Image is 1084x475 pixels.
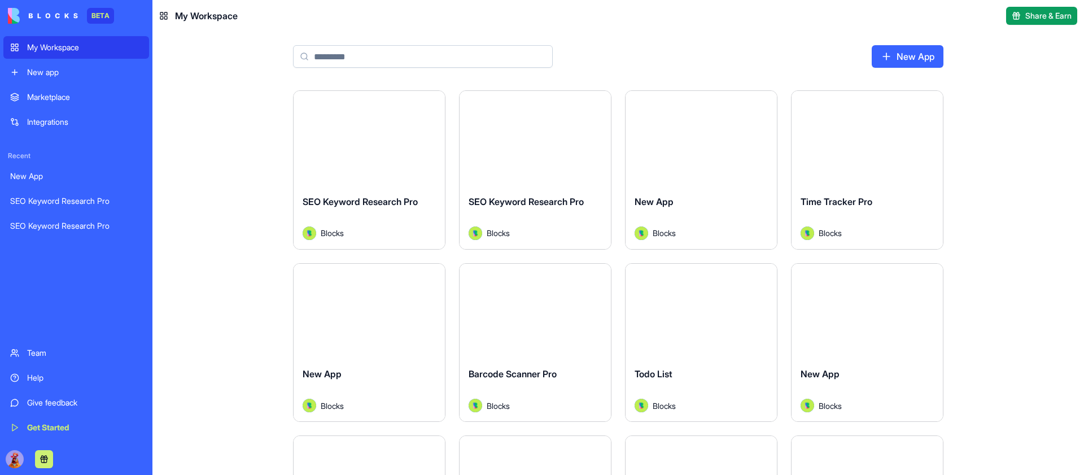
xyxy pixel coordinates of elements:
[469,196,584,207] span: SEO Keyword Research Pro
[635,368,672,380] span: Todo List
[3,61,149,84] a: New app
[3,215,149,237] a: SEO Keyword Research Pro
[469,368,557,380] span: Barcode Scanner Pro
[27,91,142,103] div: Marketplace
[1006,7,1077,25] button: Share & Earn
[487,227,510,239] span: Blocks
[303,368,342,380] span: New App
[625,90,777,250] a: New AppAvatarBlocks
[3,151,149,160] span: Recent
[27,42,142,53] div: My Workspace
[27,422,142,433] div: Get Started
[321,400,344,412] span: Blocks
[27,372,142,384] div: Help
[27,67,142,78] div: New app
[469,399,482,412] img: Avatar
[819,400,842,412] span: Blocks
[175,9,238,23] span: My Workspace
[3,36,149,59] a: My Workspace
[10,195,142,207] div: SEO Keyword Research Pro
[3,190,149,212] a: SEO Keyword Research Pro
[625,263,777,422] a: Todo ListAvatarBlocks
[3,342,149,364] a: Team
[27,116,142,128] div: Integrations
[3,416,149,439] a: Get Started
[3,111,149,133] a: Integrations
[10,171,142,182] div: New App
[8,8,78,24] img: logo
[293,263,445,422] a: New AppAvatarBlocks
[293,90,445,250] a: SEO Keyword Research ProAvatarBlocks
[10,220,142,232] div: SEO Keyword Research Pro
[3,391,149,414] a: Give feedback
[303,226,316,240] img: Avatar
[321,227,344,239] span: Blocks
[459,263,611,422] a: Barcode Scanner ProAvatarBlocks
[819,227,842,239] span: Blocks
[801,399,814,412] img: Avatar
[635,399,648,412] img: Avatar
[87,8,114,24] div: BETA
[487,400,510,412] span: Blocks
[3,86,149,108] a: Marketplace
[27,397,142,408] div: Give feedback
[791,90,943,250] a: Time Tracker ProAvatarBlocks
[653,227,676,239] span: Blocks
[27,347,142,359] div: Team
[8,8,114,24] a: BETA
[635,226,648,240] img: Avatar
[635,196,674,207] span: New App
[653,400,676,412] span: Blocks
[801,196,872,207] span: Time Tracker Pro
[872,45,943,68] a: New App
[459,90,611,250] a: SEO Keyword Research ProAvatarBlocks
[801,226,814,240] img: Avatar
[1025,10,1072,21] span: Share & Earn
[303,196,418,207] span: SEO Keyword Research Pro
[303,399,316,412] img: Avatar
[6,450,24,468] img: Kuku_Large_sla5px.png
[469,226,482,240] img: Avatar
[801,368,840,380] span: New App
[3,165,149,188] a: New App
[791,263,943,422] a: New AppAvatarBlocks
[3,367,149,389] a: Help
